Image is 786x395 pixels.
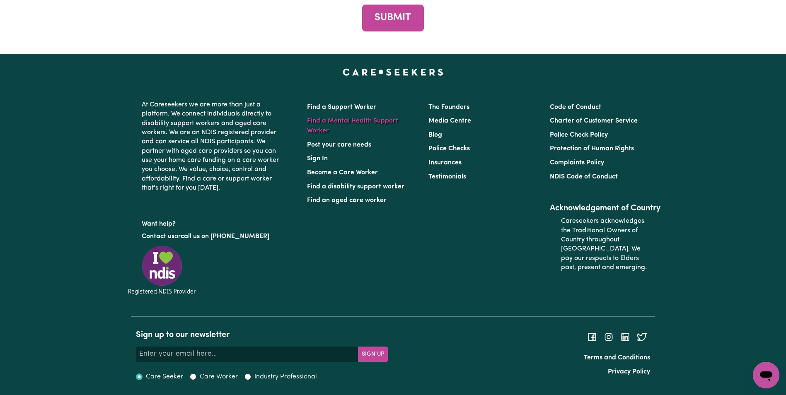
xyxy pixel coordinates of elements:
a: Police Checks [428,145,470,152]
p: At Careseekers we are more than just a platform. We connect individuals directly to disability su... [142,97,280,196]
a: Code of Conduct [550,104,601,111]
iframe: Button to launch messaging window, conversation in progress [753,362,779,388]
a: call us on [PHONE_NUMBER] [181,233,269,240]
a: Follow Careseekers on Facebook [587,334,597,340]
a: Follow Careseekers on Instagram [604,334,614,340]
a: Complaints Policy [550,159,604,166]
a: NDIS Code of Conduct [550,173,618,180]
a: Charter of Customer Service [550,118,638,124]
a: Post your care needs [307,142,371,148]
h2: Sign up to our newsletter [136,330,388,340]
label: Care Worker [200,372,238,382]
a: Privacy Policy [608,369,650,375]
button: SUBMIT [362,5,424,31]
a: Find a Support Worker [307,104,376,111]
a: Blog [428,132,442,138]
a: Find a disability support worker [307,183,404,190]
label: Care Seeker [146,372,183,382]
a: Find a Mental Health Support Worker [307,118,398,134]
h2: Acknowledgement of Country [550,203,661,213]
p: or [142,229,280,244]
a: Follow Careseekers on Twitter [637,334,647,340]
a: Terms and Conditions [584,354,650,361]
a: Protection of Human Rights [550,145,634,152]
a: Insurances [428,159,462,166]
a: Media Centre [428,118,471,124]
a: Police Check Policy [550,132,608,138]
a: Contact us [142,233,174,240]
button: Subscribe [358,347,388,361]
a: Become a Care Worker [307,169,378,176]
input: Enter your email here... [136,347,358,361]
a: Find an aged care worker [307,197,387,204]
label: Industry Professional [254,372,317,382]
a: Sign In [307,155,328,162]
img: Registered NDIS provider [125,244,199,296]
a: The Founders [428,104,469,111]
p: Want help? [142,216,280,229]
p: Careseekers acknowledges the Traditional Owners of Country throughout [GEOGRAPHIC_DATA]. We pay o... [561,213,650,275]
a: Follow Careseekers on LinkedIn [620,334,630,340]
a: Careseekers home page [343,69,443,75]
a: Testimonials [428,173,466,180]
